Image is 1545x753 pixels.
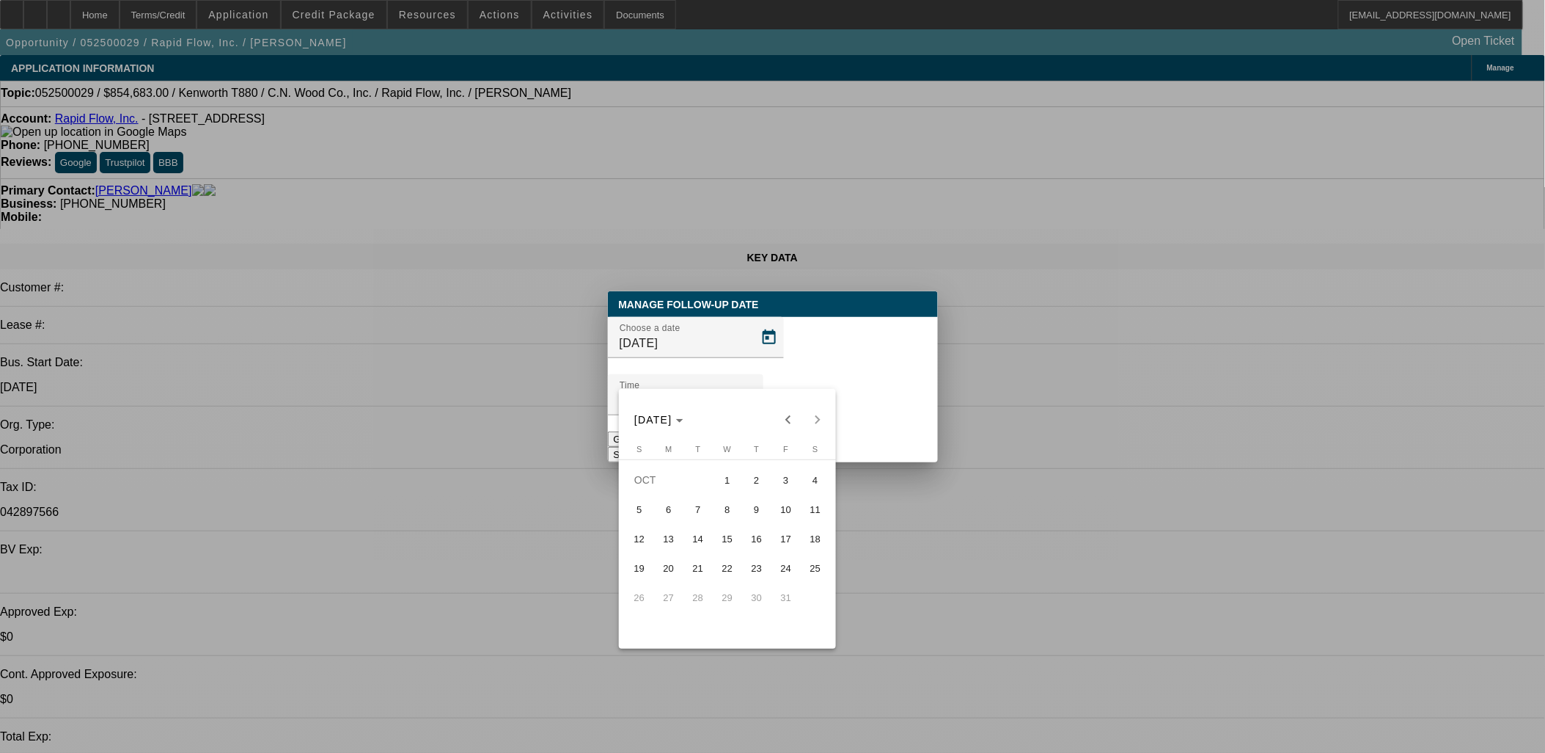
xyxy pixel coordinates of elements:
button: October 21, 2025 [683,553,713,583]
button: October 10, 2025 [771,495,801,524]
button: Previous month [774,405,803,434]
span: T [755,445,760,454]
span: 3 [773,467,799,493]
button: October 17, 2025 [771,524,801,553]
span: S [636,445,642,454]
span: 4 [802,467,829,493]
span: 20 [656,555,682,581]
button: October 19, 2025 [625,553,654,583]
span: 27 [656,584,682,611]
button: October 13, 2025 [654,524,683,553]
button: October 27, 2025 [654,583,683,612]
button: October 29, 2025 [713,583,742,612]
span: 10 [773,496,799,523]
span: 22 [714,555,741,581]
button: October 18, 2025 [801,524,830,553]
button: October 31, 2025 [771,583,801,612]
span: 19 [626,555,653,581]
button: October 24, 2025 [771,553,801,583]
td: OCT [625,465,713,495]
button: October 25, 2025 [801,553,830,583]
span: S [812,445,818,454]
button: October 14, 2025 [683,524,713,553]
span: 28 [685,584,711,611]
span: 31 [773,584,799,611]
span: [DATE] [634,414,672,426]
button: Choose month and year [628,407,689,433]
span: 26 [626,584,653,611]
span: 13 [656,525,682,552]
span: T [696,445,701,454]
span: 7 [685,496,711,523]
span: 12 [626,525,653,552]
span: 30 [744,584,770,611]
button: October 12, 2025 [625,524,654,553]
span: 25 [802,555,829,581]
button: October 7, 2025 [683,495,713,524]
span: 6 [656,496,682,523]
span: F [784,445,789,454]
span: 5 [626,496,653,523]
span: 15 [714,525,741,552]
span: 23 [744,555,770,581]
span: 14 [685,525,711,552]
span: 8 [714,496,741,523]
span: 29 [714,584,741,611]
span: 9 [744,496,770,523]
button: October 23, 2025 [742,553,771,583]
span: 11 [802,496,829,523]
button: October 5, 2025 [625,495,654,524]
button: October 20, 2025 [654,553,683,583]
span: 21 [685,555,711,581]
button: October 28, 2025 [683,583,713,612]
span: W [724,445,731,454]
button: October 26, 2025 [625,583,654,612]
span: 24 [773,555,799,581]
button: October 6, 2025 [654,495,683,524]
span: 1 [714,467,741,493]
span: 18 [802,525,829,552]
button: October 11, 2025 [801,495,830,524]
button: October 9, 2025 [742,495,771,524]
span: M [665,445,672,454]
button: October 22, 2025 [713,553,742,583]
button: October 2, 2025 [742,465,771,495]
button: October 1, 2025 [713,465,742,495]
span: 17 [773,525,799,552]
button: October 4, 2025 [801,465,830,495]
button: October 16, 2025 [742,524,771,553]
span: 2 [744,467,770,493]
button: October 3, 2025 [771,465,801,495]
button: October 8, 2025 [713,495,742,524]
span: 16 [744,525,770,552]
button: October 15, 2025 [713,524,742,553]
button: October 30, 2025 [742,583,771,612]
